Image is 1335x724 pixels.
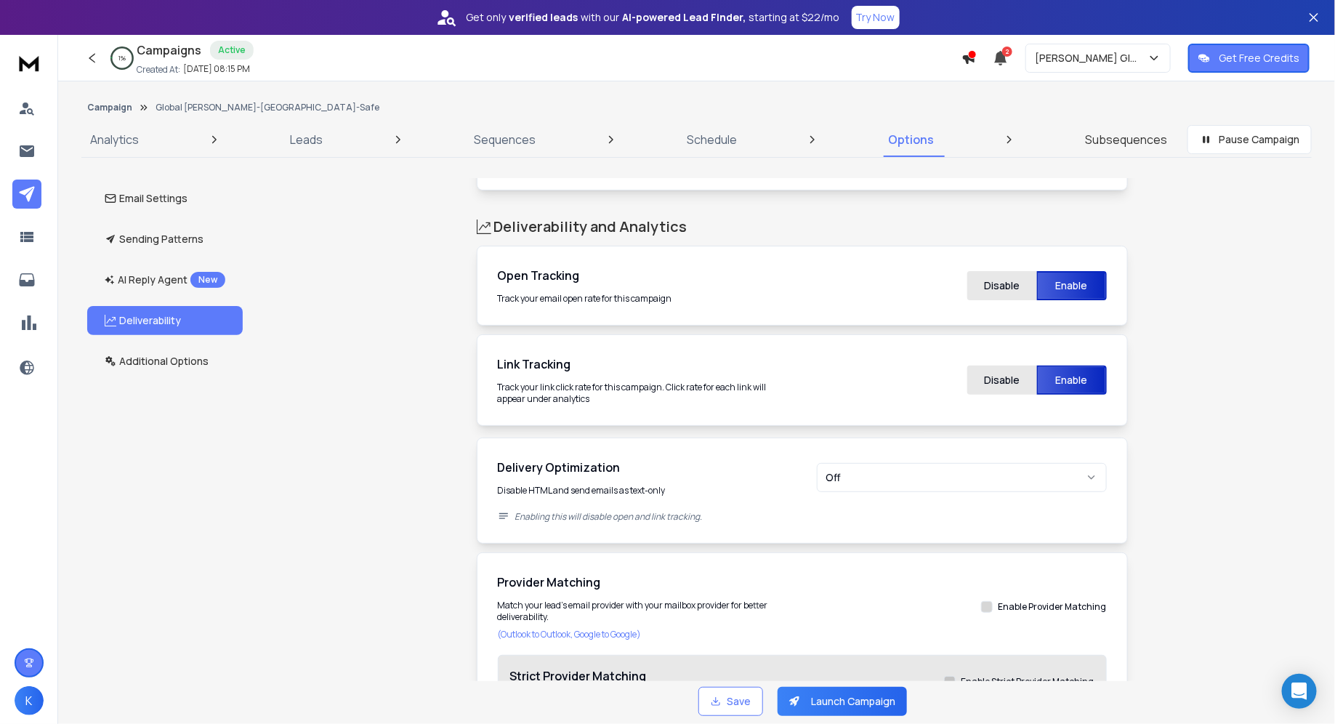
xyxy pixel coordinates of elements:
[1002,47,1012,57] span: 2
[467,10,840,25] p: Get only with our starting at $22/mo
[879,122,943,157] a: Options
[87,102,132,113] button: Campaign
[118,54,126,63] p: 1 %
[137,64,180,76] p: Created At:
[1188,44,1310,73] button: Get Free Credits
[137,41,201,59] h1: Campaigns
[81,122,148,157] a: Analytics
[474,131,536,148] p: Sequences
[15,49,44,76] img: logo
[105,191,187,206] p: Email Settings
[1187,125,1312,154] button: Pause Campaign
[687,131,737,148] p: Schedule
[183,63,250,75] p: [DATE] 08:15 PM
[290,131,323,148] p: Leads
[1282,674,1317,709] div: Open Intercom Messenger
[15,686,44,715] button: K
[210,41,254,60] div: Active
[888,131,934,148] p: Options
[1076,122,1176,157] a: Subsequences
[156,102,379,113] p: Global [PERSON_NAME]-[GEOGRAPHIC_DATA]-Safe
[281,122,331,157] a: Leads
[509,10,578,25] strong: verified leads
[1035,51,1148,65] p: [PERSON_NAME] Global
[623,10,746,25] strong: AI-powered Lead Finder,
[852,6,900,29] button: Try Now
[90,131,139,148] p: Analytics
[465,122,544,157] a: Sequences
[87,184,243,213] button: Email Settings
[1085,131,1167,148] p: Subsequences
[1219,51,1299,65] p: Get Free Credits
[856,10,895,25] p: Try Now
[678,122,746,157] a: Schedule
